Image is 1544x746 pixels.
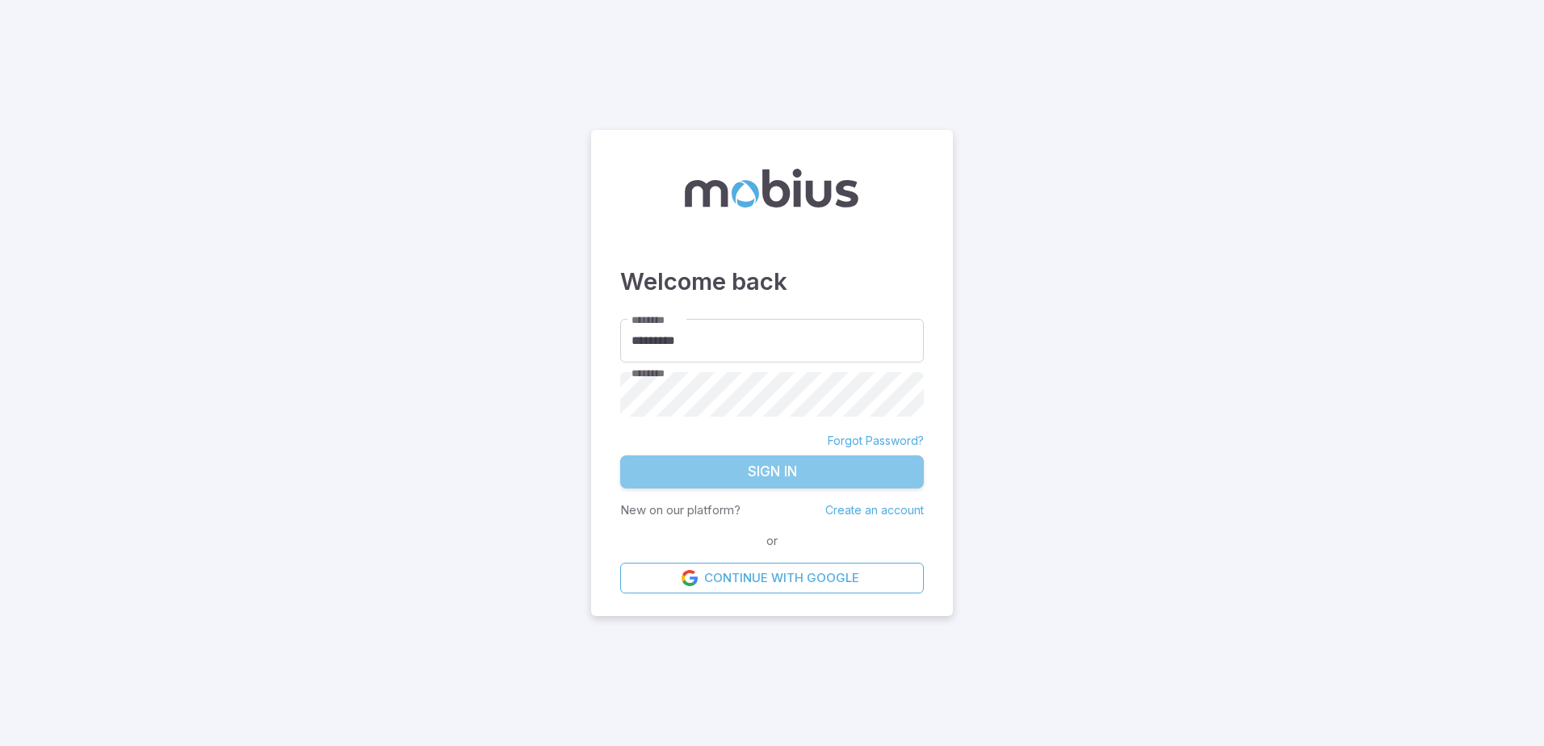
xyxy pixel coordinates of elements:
a: Create an account [825,503,924,517]
a: Continue with Google [620,563,924,593]
a: Forgot Password? [828,433,924,449]
span: or [762,532,782,550]
p: New on our platform? [620,501,741,519]
button: Sign In [620,455,924,489]
h3: Welcome back [620,264,924,300]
